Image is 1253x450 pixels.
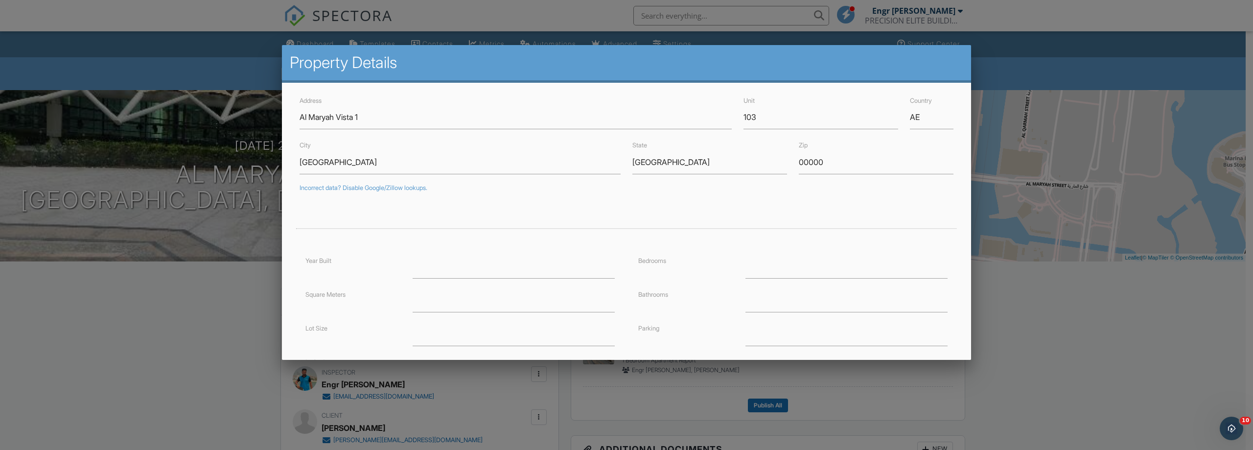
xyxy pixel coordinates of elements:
[305,358,328,366] label: Latitude
[1220,417,1243,440] iframe: Intercom live chat
[305,291,346,298] label: Square Meters
[305,257,331,264] label: Year Built
[300,97,322,104] label: Address
[305,325,327,332] label: Lot Size
[910,97,932,104] label: Country
[638,325,659,332] label: Parking
[290,53,963,72] h2: Property Details
[799,142,808,149] label: Zip
[1240,417,1251,425] span: 10
[300,184,953,192] div: Incorrect data? Disable Google/Zillow lookups.
[300,142,311,149] label: City
[743,97,755,104] label: Unit
[638,257,666,264] label: Bedrooms
[638,358,666,366] label: Longitude
[632,142,647,149] label: State
[638,291,668,298] label: Bathrooms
